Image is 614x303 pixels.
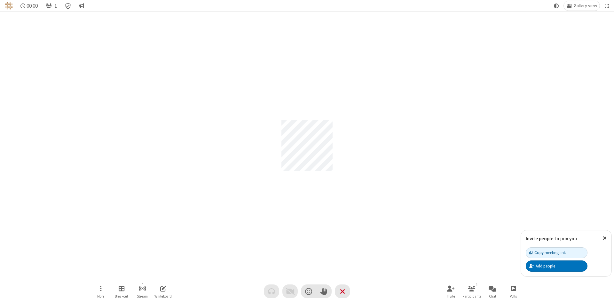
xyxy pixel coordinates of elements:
[5,2,13,10] img: QA Selenium DO NOT DELETE OR CHANGE
[462,282,481,300] button: Open participant list
[526,247,587,258] button: Copy meeting link
[18,1,41,11] div: Timer
[551,1,562,11] button: Using system theme
[264,284,279,298] button: Audio problem - check your Internet connection or call by phone
[115,294,128,298] span: Breakout
[529,250,566,256] div: Copy meeting link
[489,294,496,298] span: Chat
[335,284,350,298] button: End or leave meeting
[91,282,110,300] button: Open menu
[474,282,480,288] div: 1
[153,282,173,300] button: Open shared whiteboard
[62,1,74,11] div: Meeting details Encryption enabled
[441,282,460,300] button: Invite participants (Alt+I)
[112,282,131,300] button: Manage Breakout Rooms
[97,294,104,298] span: More
[76,1,87,11] button: Conversation
[301,284,316,298] button: Send a reaction
[447,294,455,298] span: Invite
[564,1,600,11] button: Change layout
[43,1,59,11] button: Open participant list
[137,294,148,298] span: Stream
[526,235,577,242] label: Invite people to join you
[462,294,481,298] span: Participants
[510,294,517,298] span: Polls
[526,260,587,271] button: Add people
[154,294,172,298] span: Whiteboard
[133,282,152,300] button: Start streaming
[54,3,57,9] span: 1
[282,284,298,298] button: Video
[602,1,612,11] button: Fullscreen
[27,3,38,9] span: 00:00
[483,282,502,300] button: Open chat
[316,284,332,298] button: Raise hand
[504,282,523,300] button: Open poll
[574,3,597,8] span: Gallery view
[598,230,611,246] button: Close popover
